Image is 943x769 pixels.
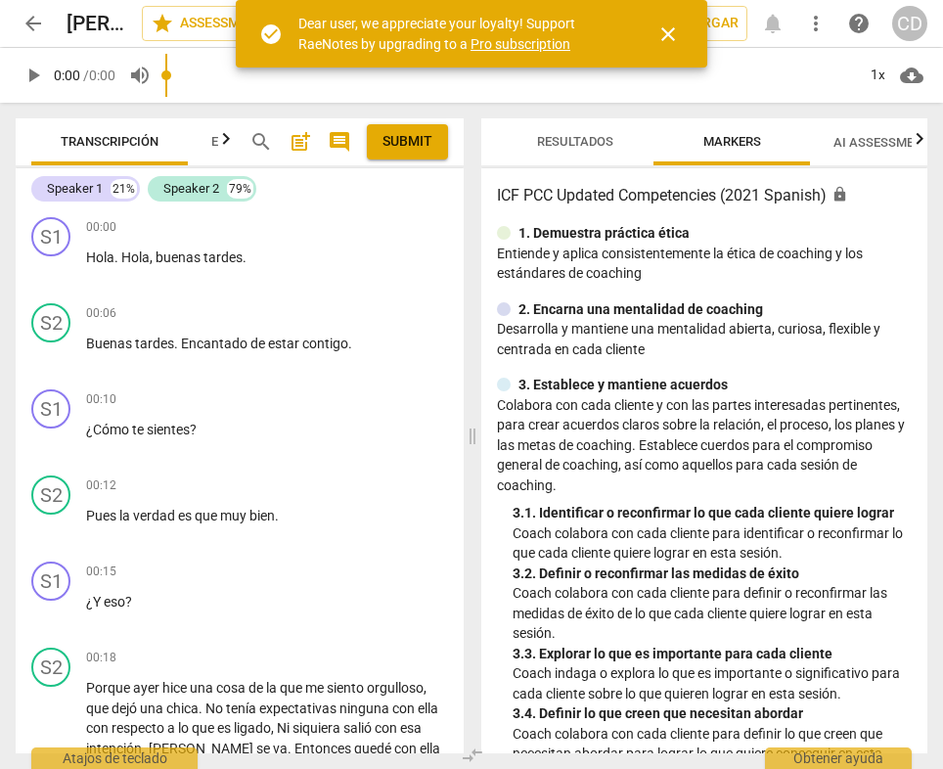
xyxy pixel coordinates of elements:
span: close [656,23,680,46]
p: Coach colabora con cada cliente para identificar o reconfirmar lo que cada cliente quiere lograr ... [513,523,912,564]
span: post_add [289,130,312,154]
span: . [275,508,279,523]
span: tardes [203,249,243,265]
div: Cambiar un interlocutor [31,648,70,687]
span: hice [162,680,190,696]
div: Cambiar un interlocutor [31,475,70,515]
span: Hola [86,249,114,265]
button: Add summary [285,126,316,158]
span: tardes [135,336,174,351]
div: Atajos de teclado [31,747,198,769]
div: 3. 4. Definir lo que creen que necesitan abordar [513,703,912,724]
span: eso [104,594,125,610]
p: 2. Encarna una mentalidad de coaching [518,299,763,320]
span: de [250,336,268,351]
span: es [178,508,195,523]
p: Colabora con cada cliente y con las partes interesadas pertinentes, para crear acuerdos claros so... [497,395,912,496]
span: salió [343,720,375,736]
span: . [288,741,294,756]
span: ayer [133,680,162,696]
span: . [243,249,247,265]
div: 3. 3. Explorar lo que es importante para cada cliente [513,644,912,664]
span: ¿Y [86,594,104,610]
span: se [256,741,273,756]
span: va [273,741,288,756]
div: Cambiar un interlocutor [31,303,70,342]
p: 3. Establece y mantiene acuerdos [518,375,728,395]
span: / 0:00 [83,68,115,83]
span: ? [190,422,197,437]
div: 79% [227,179,253,199]
span: Etiquetas & Interlocutores [211,134,398,149]
p: Coach indaga o explora lo que es importante o significativo para cada cliente sobre lo que quiere... [513,663,912,703]
span: siquiera [292,720,343,736]
span: te [132,422,147,437]
span: ella [420,741,440,756]
span: la [119,508,133,523]
span: arrow_back [22,12,45,35]
span: . [348,336,352,351]
span: . [114,249,121,265]
span: 00:12 [86,477,116,494]
span: Submit [382,132,432,152]
span: , [150,249,156,265]
span: [PERSON_NAME] [149,741,256,756]
span: Assessment [151,12,292,35]
span: que [86,701,112,716]
div: Dear user, we appreciate your loyalty! Support RaeNotes by upgrading to a [298,14,621,54]
button: Volume [122,58,157,93]
span: Entonces [294,741,354,756]
span: more_vert [804,12,828,35]
span: comment [328,130,351,154]
span: play_arrow [22,64,45,87]
span: cloud_download [900,64,923,87]
span: ligado [234,720,271,736]
h2: [PERSON_NAME] M 3 GRABACIÓN ([DOMAIN_NAME]) [67,12,126,36]
button: Assessment [142,6,301,41]
span: Buenas [86,336,135,351]
a: Obtener ayuda [841,6,876,41]
span: 00:18 [86,650,116,666]
span: siento [327,680,367,696]
span: tenía [226,701,259,716]
span: estar [268,336,302,351]
span: Markers [703,134,761,149]
div: Cambiar un interlocutor [31,217,70,256]
div: 3. 2. Definir o reconfirmar las medidas de éxito [513,564,912,584]
span: que [280,680,305,696]
span: Hola [121,249,150,265]
div: 21% [111,179,137,199]
span: search [249,130,273,154]
span: orgulloso [367,680,424,696]
span: ella [418,701,438,716]
span: con [392,701,418,716]
p: Coach colabora con cada cliente para definir o reconfirmar las medidas de éxito de lo que cada cl... [513,583,912,644]
span: expectativas [259,701,339,716]
span: 0:00 [54,68,80,83]
span: que [195,508,220,523]
span: ninguna [339,701,392,716]
button: Mostrar/Ocultar comentarios [324,126,355,158]
span: ? [125,594,132,610]
div: Cambiar un interlocutor [31,562,70,601]
span: star [151,12,174,35]
p: Desarrolla y mantiene una mentalidad abierta, curiosa, flexible y centrada en cada cliente [497,319,912,359]
span: verdad [133,508,178,523]
span: help [847,12,871,35]
button: CD [892,6,927,41]
span: 00:10 [86,391,116,408]
span: , [271,720,277,736]
button: Reproducir [16,58,51,93]
span: respecto [112,720,167,736]
span: de [248,680,266,696]
span: 00:00 [86,219,116,236]
span: a [167,720,178,736]
span: me [305,680,327,696]
span: Transcripción [61,134,158,149]
span: Assessment is enabled for this document. The competency model is locked and follows the assessmen... [831,186,848,203]
span: una [190,680,216,696]
p: Entiende y aplica consistentemente la ética de coaching y los estándares de coaching [497,244,912,284]
span: muy [220,508,249,523]
div: Cambiar un interlocutor [31,389,70,429]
